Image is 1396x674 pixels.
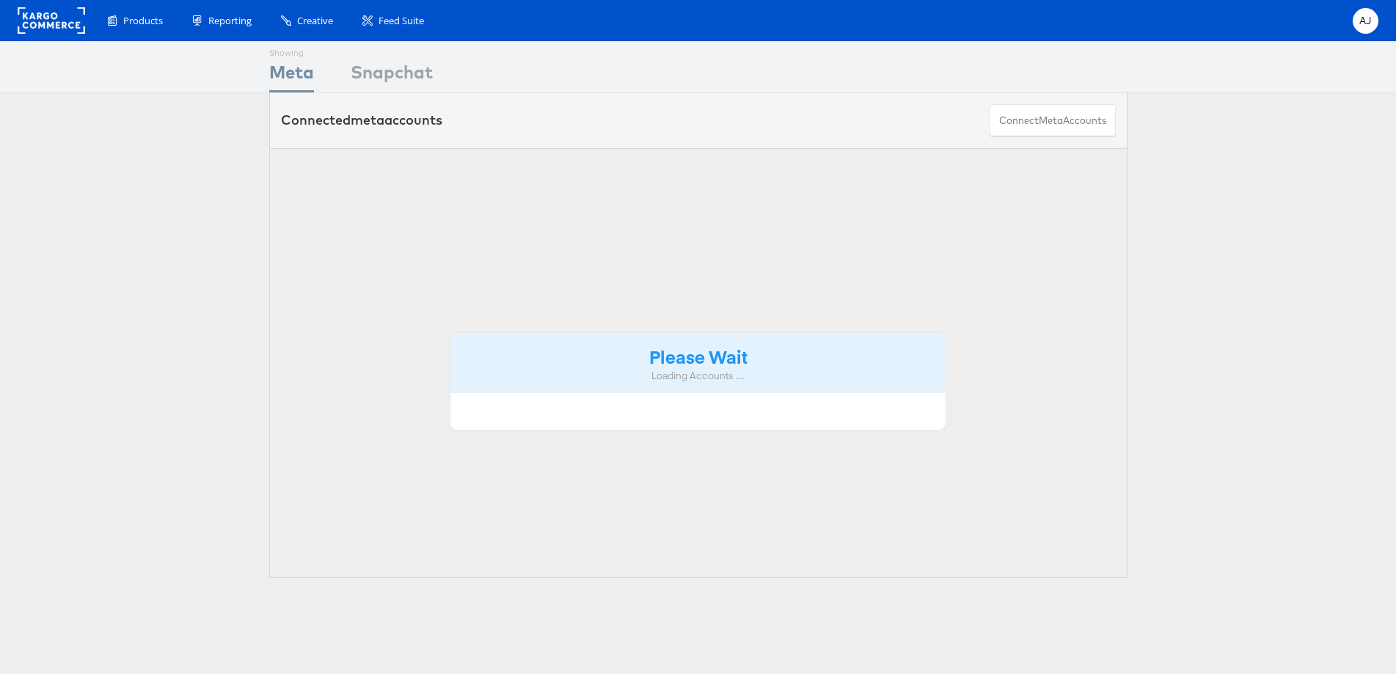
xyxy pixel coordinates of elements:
span: Reporting [208,14,252,28]
span: meta [351,111,384,128]
div: Snapchat [351,59,433,92]
span: Creative [297,14,333,28]
div: Showing [269,42,314,59]
div: Connected accounts [281,111,442,130]
strong: Please Wait [649,344,748,368]
span: AJ [1359,16,1372,26]
span: Products [123,14,163,28]
button: ConnectmetaAccounts [990,104,1116,137]
div: Loading Accounts .... [461,369,935,383]
div: Meta [269,59,314,92]
span: Feed Suite [379,14,424,28]
span: meta [1039,114,1063,128]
